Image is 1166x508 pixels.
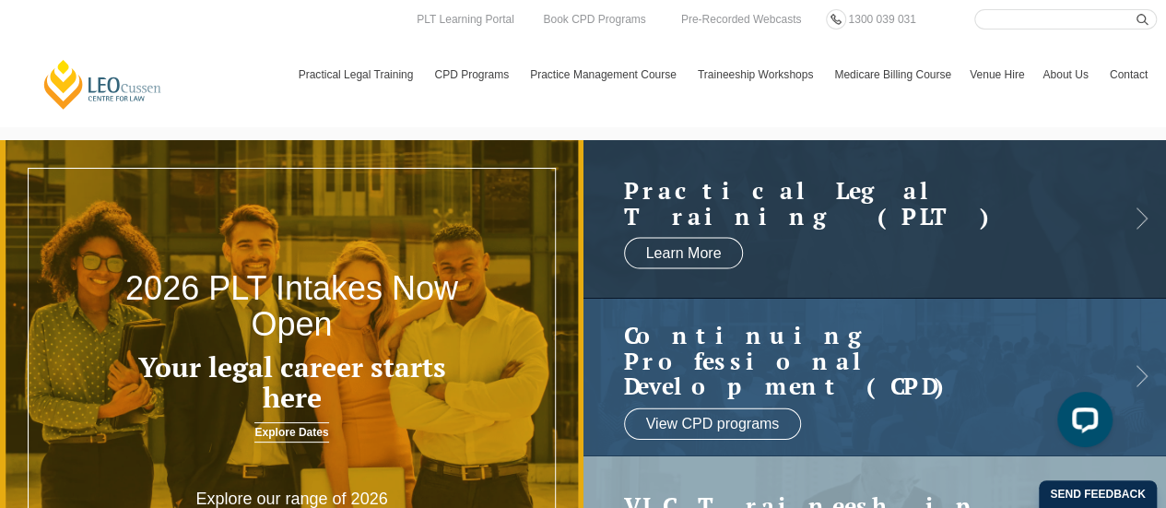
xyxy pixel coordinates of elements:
a: Venue Hire [960,48,1033,101]
a: Medicare Billing Course [825,48,960,101]
a: Learn More [624,238,744,269]
a: Practice Management Course [521,48,689,101]
h2: Practical Legal Training (PLT) [624,178,1089,229]
a: Continuing ProfessionalDevelopment (CPD) [624,323,1089,399]
a: View CPD programs [624,408,802,439]
iframe: LiveChat chat widget [1042,384,1120,462]
a: Contact [1101,48,1157,101]
a: Traineeship Workshops [689,48,825,101]
a: [PERSON_NAME] Centre for Law [41,58,164,111]
span: 1300 039 031 [848,13,915,26]
a: About Us [1033,48,1100,101]
a: PLT Learning Portal [412,9,519,30]
a: Practical Legal Training [289,48,426,101]
a: Book CPD Programs [538,9,650,30]
a: Practical LegalTraining (PLT) [624,178,1089,229]
h3: Your legal career starts here [117,352,467,413]
h2: 2026 PLT Intakes Now Open [117,270,467,343]
h2: Continuing Professional Development (CPD) [624,323,1089,399]
a: Pre-Recorded Webcasts [677,9,807,30]
a: 1300 039 031 [843,9,920,30]
a: Explore Dates [254,422,328,443]
a: CPD Programs [425,48,521,101]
